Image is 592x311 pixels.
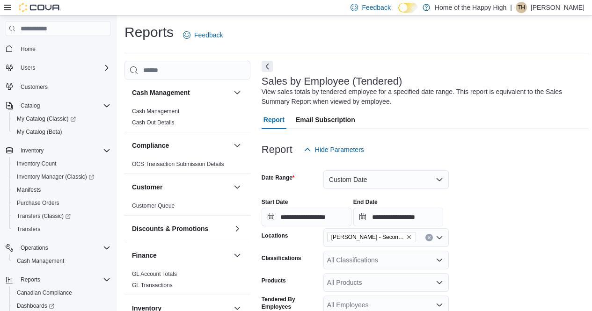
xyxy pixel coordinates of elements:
[132,108,179,115] a: Cash Management
[132,88,190,97] h3: Cash Management
[132,251,230,260] button: Finance
[262,87,584,107] div: View sales totals by tendered employee for a specified date range. This report is equivalent to t...
[132,271,177,277] a: GL Account Totals
[9,157,114,170] button: Inventory Count
[13,210,110,222] span: Transfers (Classic)
[9,196,114,210] button: Purchase Orders
[21,64,35,72] span: Users
[124,159,250,174] div: Compliance
[353,198,378,206] label: End Date
[327,232,416,242] span: Warman - Second Ave - Prairie Records
[13,126,66,137] a: My Catalog (Beta)
[2,144,114,157] button: Inventory
[132,203,175,209] a: Customer Queue
[17,62,110,73] span: Users
[179,26,227,44] a: Feedback
[262,144,292,155] h3: Report
[263,110,285,129] span: Report
[262,232,288,239] label: Locations
[262,61,273,72] button: Next
[436,234,443,241] button: Open list of options
[21,244,48,252] span: Operations
[315,145,364,154] span: Hide Parameters
[13,255,68,267] a: Cash Management
[425,234,433,241] button: Clear input
[132,224,230,233] button: Discounts & Promotions
[2,80,114,94] button: Customers
[124,23,174,42] h1: Reports
[17,81,110,93] span: Customers
[435,2,506,13] p: Home of the Happy High
[194,30,223,40] span: Feedback
[21,276,40,283] span: Reports
[13,171,98,182] a: Inventory Manager (Classic)
[132,161,224,167] a: OCS Transaction Submission Details
[21,83,48,91] span: Customers
[17,302,54,310] span: Dashboards
[124,268,250,295] div: Finance
[232,181,243,193] button: Customer
[2,61,114,74] button: Users
[510,2,512,13] p: |
[17,160,57,167] span: Inventory Count
[17,242,110,253] span: Operations
[124,200,250,215] div: Customer
[13,197,63,209] a: Purchase Orders
[17,81,51,93] a: Customers
[262,208,351,226] input: Press the down key to open a popover containing a calendar.
[13,184,110,195] span: Manifests
[17,100,44,111] button: Catalog
[17,43,110,54] span: Home
[262,296,320,311] label: Tendered By Employees
[21,45,36,53] span: Home
[518,2,525,13] span: TH
[232,223,243,234] button: Discounts & Promotions
[17,225,40,233] span: Transfers
[13,287,76,298] a: Canadian Compliance
[17,199,59,207] span: Purchase Orders
[13,224,110,235] span: Transfers
[2,273,114,286] button: Reports
[17,274,44,285] button: Reports
[132,182,162,192] h3: Customer
[232,87,243,98] button: Cash Management
[17,212,71,220] span: Transfers (Classic)
[17,186,41,194] span: Manifests
[262,76,402,87] h3: Sales by Employee (Tendered)
[9,125,114,138] button: My Catalog (Beta)
[17,173,94,181] span: Inventory Manager (Classic)
[516,2,527,13] div: Tristan Hallihan
[17,145,47,156] button: Inventory
[13,158,60,169] a: Inventory Count
[17,100,110,111] span: Catalog
[132,119,175,126] a: Cash Out Details
[262,174,295,181] label: Date Range
[9,210,114,223] a: Transfers (Classic)
[13,224,44,235] a: Transfers
[132,182,230,192] button: Customer
[296,110,355,129] span: Email Subscription
[17,274,110,285] span: Reports
[13,158,110,169] span: Inventory Count
[353,208,443,226] input: Press the down key to open a popover containing a calendar.
[9,223,114,236] button: Transfers
[13,126,110,137] span: My Catalog (Beta)
[232,250,243,261] button: Finance
[124,106,250,132] div: Cash Management
[2,42,114,55] button: Home
[13,113,80,124] a: My Catalog (Classic)
[17,257,64,265] span: Cash Management
[132,141,230,150] button: Compliance
[262,277,286,284] label: Products
[262,254,301,262] label: Classifications
[17,145,110,156] span: Inventory
[13,113,110,124] span: My Catalog (Classic)
[406,234,412,240] button: Remove Warman - Second Ave - Prairie Records from selection in this group
[9,254,114,268] button: Cash Management
[362,3,390,12] span: Feedback
[13,197,110,209] span: Purchase Orders
[9,286,114,299] button: Canadian Compliance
